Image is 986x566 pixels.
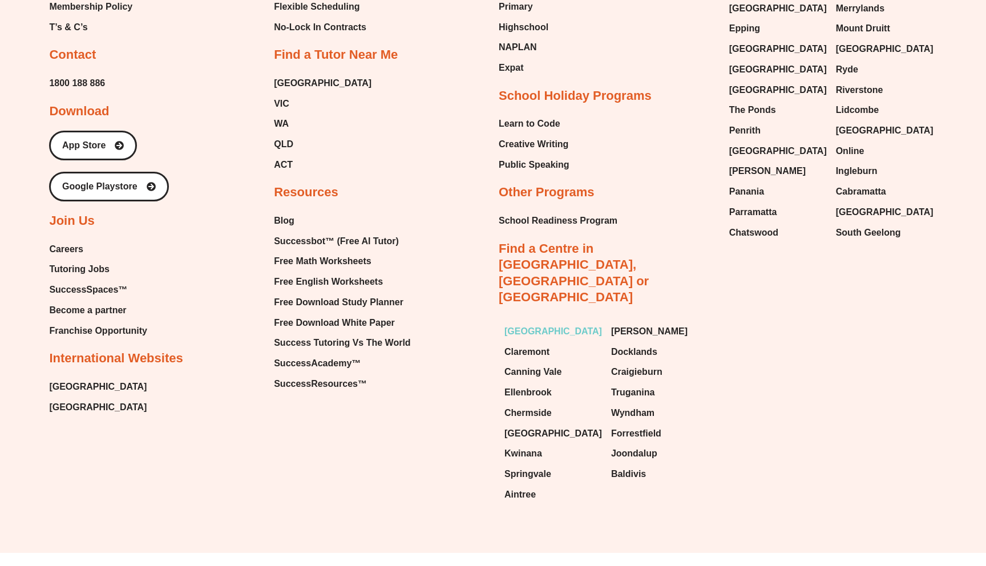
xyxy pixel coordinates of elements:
span: Expat [499,59,524,76]
a: Panania [729,183,825,200]
a: [GEOGRAPHIC_DATA] [729,82,825,99]
a: Chatswood [729,224,825,241]
span: [GEOGRAPHIC_DATA] [729,82,827,99]
span: Careers [49,241,83,258]
a: Careers [49,241,147,258]
a: Lidcombe [836,102,931,119]
a: Penrith [729,122,825,139]
span: T’s & C’s [49,19,87,36]
a: Blog [274,212,410,229]
a: App Store [49,131,137,160]
span: Springvale [504,466,551,483]
span: Truganina [611,384,654,401]
span: [GEOGRAPHIC_DATA] [836,204,934,221]
a: ACT [274,156,371,173]
a: Free Download White Paper [274,314,410,331]
a: SuccessResources™ [274,375,410,393]
a: Creative Writing [499,136,569,153]
a: Success Tutoring Vs The World [274,334,410,351]
a: Truganina [611,384,706,401]
a: SuccessAcademy™ [274,355,410,372]
a: VIC [274,95,371,112]
span: [GEOGRAPHIC_DATA] [504,425,602,442]
a: Riverstone [836,82,931,99]
span: Baldivis [611,466,646,483]
a: Expat [499,59,553,76]
a: Free Download Study Planner [274,294,410,311]
span: ACT [274,156,293,173]
a: SuccessSpaces™ [49,281,147,298]
span: [GEOGRAPHIC_DATA] [836,41,934,58]
a: [GEOGRAPHIC_DATA] [729,143,825,160]
h2: Other Programs [499,184,595,201]
a: Forrestfield [611,425,706,442]
a: WA [274,115,371,132]
span: Ryde [836,61,858,78]
span: Joondalup [611,445,657,462]
a: Claremont [504,343,600,361]
span: SuccessSpaces™ [49,281,127,298]
span: Blog [274,212,294,229]
a: Tutoring Jobs [49,261,147,278]
a: Ellenbrook [504,384,600,401]
a: Free English Worksheets [274,273,410,290]
span: Penrith [729,122,761,139]
span: [GEOGRAPHIC_DATA] [729,61,827,78]
a: Become a partner [49,302,147,319]
span: QLD [274,136,293,153]
span: South Geelong [836,224,901,241]
span: [GEOGRAPHIC_DATA] [729,143,827,160]
a: [GEOGRAPHIC_DATA] [504,425,600,442]
span: Free Math Worksheets [274,253,371,270]
a: [GEOGRAPHIC_DATA] [836,204,931,221]
a: Kwinana [504,445,600,462]
span: Chatswood [729,224,778,241]
span: Panania [729,183,764,200]
span: [GEOGRAPHIC_DATA] [274,75,371,92]
span: Riverstone [836,82,883,99]
span: [GEOGRAPHIC_DATA] [836,122,934,139]
a: Mount Druitt [836,20,931,37]
a: [GEOGRAPHIC_DATA] [836,41,931,58]
a: Learn to Code [499,115,569,132]
span: Mount Druitt [836,20,890,37]
span: Craigieburn [611,363,662,381]
a: Free Math Worksheets [274,253,410,270]
span: Lidcombe [836,102,879,119]
a: Springvale [504,466,600,483]
span: Parramatta [729,204,777,221]
span: WA [274,115,289,132]
h2: School Holiday Programs [499,88,652,104]
span: [PERSON_NAME] [729,163,806,180]
a: No-Lock In Contracts [274,19,371,36]
span: Creative Writing [499,136,568,153]
span: [GEOGRAPHIC_DATA] [504,323,602,340]
a: Docklands [611,343,706,361]
span: Wyndham [611,405,654,422]
h2: Join Us [49,213,94,229]
a: Public Speaking [499,156,569,173]
a: Successbot™ (Free AI Tutor) [274,233,410,250]
span: Successbot™ (Free AI Tutor) [274,233,399,250]
span: NAPLAN [499,39,537,56]
a: [GEOGRAPHIC_DATA] [729,41,825,58]
span: Aintree [504,486,536,503]
a: School Readiness Program [499,212,617,229]
h2: International Websites [49,350,183,367]
span: [GEOGRAPHIC_DATA] [49,378,147,395]
span: [GEOGRAPHIC_DATA] [49,399,147,416]
span: Epping [729,20,760,37]
a: Aintree [504,486,600,503]
iframe: Chat Widget [790,437,986,566]
a: Chermside [504,405,600,422]
a: Ingleburn [836,163,931,180]
span: SuccessAcademy™ [274,355,361,372]
a: T’s & C’s [49,19,132,36]
h2: Contact [49,47,96,63]
h2: Download [49,103,109,120]
span: 1800 188 886 [49,75,105,92]
a: Google Playstore [49,172,169,201]
a: Ryde [836,61,931,78]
